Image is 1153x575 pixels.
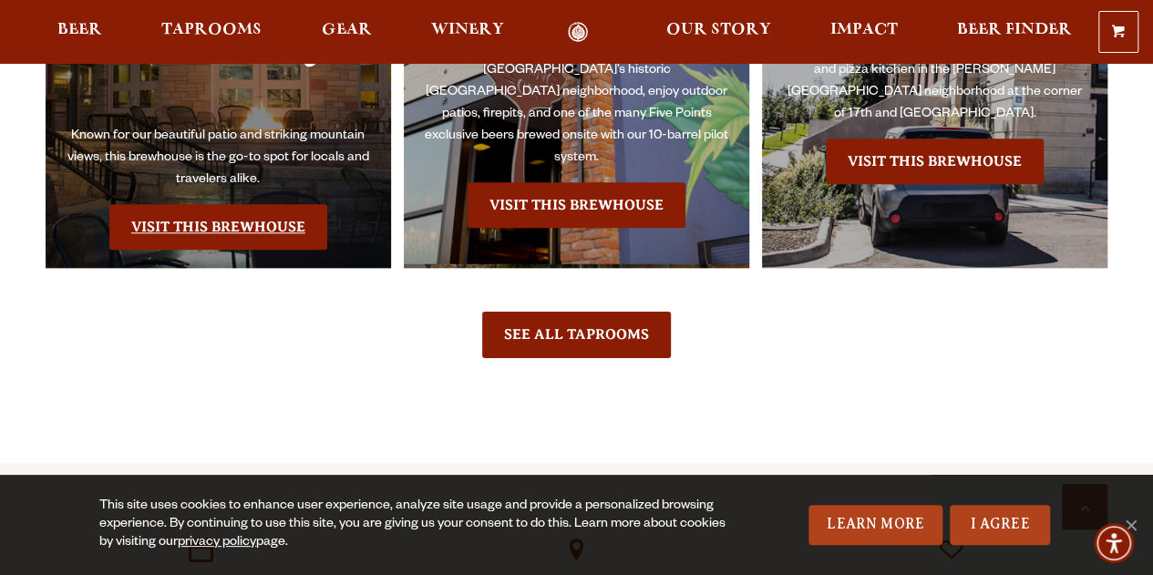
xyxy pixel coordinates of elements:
p: Located on the corner of [GEOGRAPHIC_DATA] in [GEOGRAPHIC_DATA]’s historic [GEOGRAPHIC_DATA] neig... [422,38,731,169]
a: Our Story [654,22,783,43]
span: Winery [431,23,504,37]
a: I Agree [950,505,1050,545]
p: Known for our beautiful patio and striking mountain views, this brewhouse is the go-to spot for l... [64,126,373,191]
span: Gear [322,23,372,37]
a: Gear [310,22,384,43]
a: Visit the Fort Collin's Brewery & Taproom [109,204,327,250]
a: Taprooms [149,22,273,43]
a: Learn More [808,505,942,545]
a: Beer [46,22,114,43]
span: Beer [57,23,102,37]
a: Winery [419,22,516,43]
a: Impact [818,22,910,43]
span: Our Story [666,23,771,37]
p: Come visit our 10-barrel pilot brewhouse, taproom and pizza kitchen in the [PERSON_NAME][GEOGRAPH... [780,38,1089,126]
a: Visit the Five Points Brewhouse [468,182,685,228]
span: Taprooms [161,23,262,37]
span: Beer Finder [957,23,1072,37]
a: Visit the Sloan’s Lake Brewhouse [826,139,1044,184]
a: Beer Finder [945,22,1084,43]
a: Odell Home [544,22,613,43]
a: See All Taprooms [482,312,671,357]
div: This site uses cookies to enhance user experience, analyze site usage and provide a personalized ... [99,498,736,552]
div: Accessibility Menu [1094,523,1134,563]
span: Impact [830,23,898,37]
a: privacy policy [178,536,256,550]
